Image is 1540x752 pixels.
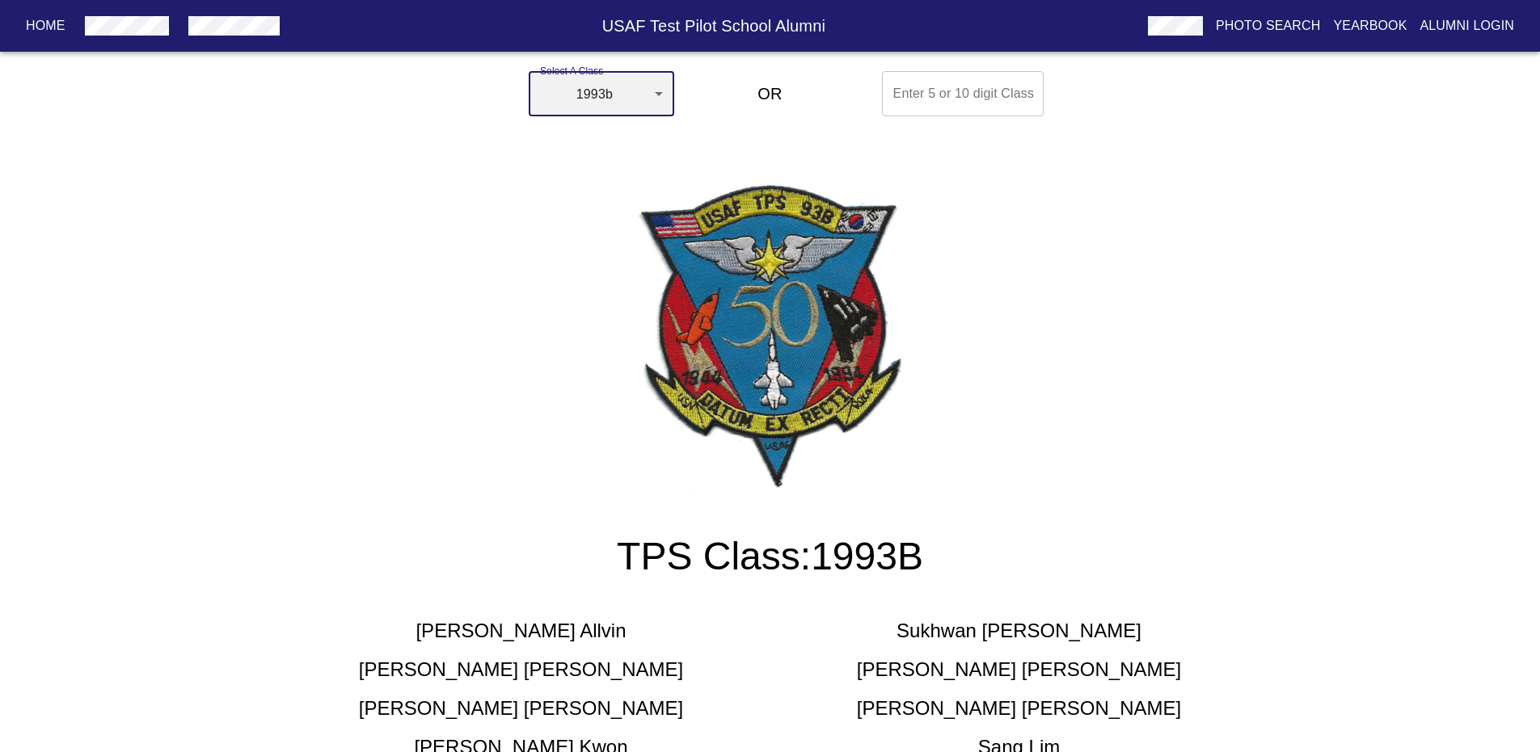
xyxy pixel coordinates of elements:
[359,657,683,683] h5: [PERSON_NAME] [PERSON_NAME]
[621,162,920,505] img: 1993b
[272,534,1268,579] h3: TPS Class: 1993B
[857,695,1181,721] h5: [PERSON_NAME] [PERSON_NAME]
[897,618,1141,644] h5: Sukhwan [PERSON_NAME]
[1420,16,1515,36] p: Alumni Login
[757,81,782,107] h6: OR
[1209,11,1327,40] button: Photo Search
[529,71,674,116] div: 1993b
[1327,11,1413,40] button: Yearbook
[359,695,683,721] h5: [PERSON_NAME] [PERSON_NAME]
[19,11,72,40] button: Home
[286,13,1141,39] h6: USAF Test Pilot School Alumni
[857,657,1181,683] h5: [PERSON_NAME] [PERSON_NAME]
[26,16,65,36] p: Home
[416,618,626,644] h5: [PERSON_NAME] Allvin
[1333,16,1407,36] p: Yearbook
[1414,11,1521,40] button: Alumni Login
[1216,16,1321,36] p: Photo Search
